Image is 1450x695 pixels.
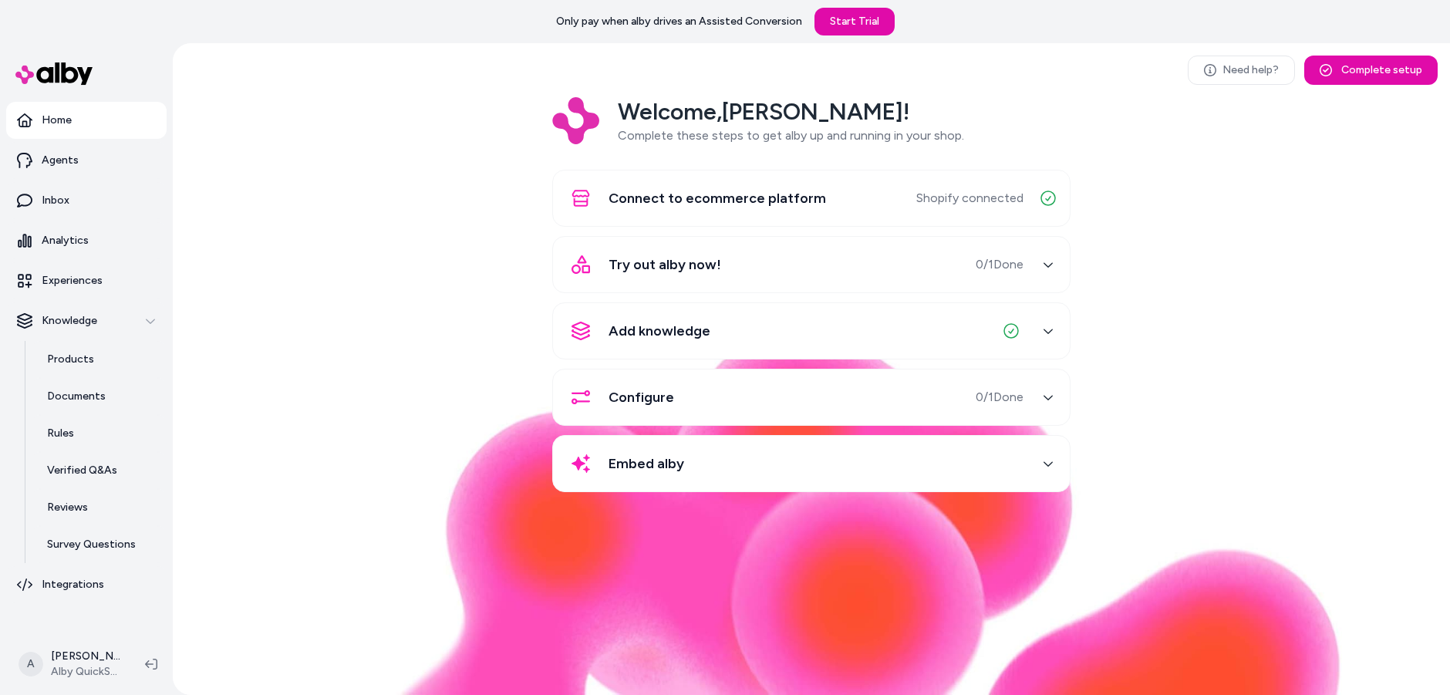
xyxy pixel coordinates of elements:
a: Reviews [32,489,167,526]
button: Complete setup [1304,56,1438,85]
a: Agents [6,142,167,179]
p: Rules [47,426,74,441]
button: Configure0/1Done [562,379,1061,416]
span: Complete these steps to get alby up and running in your shop. [618,128,964,143]
button: Add knowledge [562,312,1061,349]
a: Home [6,102,167,139]
p: Knowledge [42,313,97,329]
p: Only pay when alby drives an Assisted Conversion [556,14,802,29]
p: Experiences [42,273,103,288]
a: Inbox [6,182,167,219]
p: Inbox [42,193,69,208]
p: Reviews [47,500,88,515]
button: Embed alby [562,445,1061,482]
button: Knowledge [6,302,167,339]
span: 0 / 1 Done [976,255,1023,274]
p: Verified Q&As [47,463,117,478]
h2: Welcome, [PERSON_NAME] ! [618,97,964,127]
span: Add knowledge [609,320,710,342]
span: 0 / 1 Done [976,388,1023,407]
span: Configure [609,386,674,408]
p: Integrations [42,577,104,592]
span: Shopify connected [916,189,1023,207]
img: alby Logo [15,62,93,85]
button: Try out alby now!0/1Done [562,246,1061,283]
button: A[PERSON_NAME]Alby QuickStart Store [9,639,133,689]
a: Documents [32,378,167,415]
p: Products [47,352,94,367]
a: Survey Questions [32,526,167,563]
a: Experiences [6,262,167,299]
a: Integrations [6,566,167,603]
a: Start Trial [814,8,895,35]
p: Documents [47,389,106,404]
span: Alby QuickStart Store [51,664,120,680]
a: Verified Q&As [32,452,167,489]
p: Home [42,113,72,128]
a: Products [32,341,167,378]
a: Analytics [6,222,167,259]
span: A [19,652,43,676]
p: Agents [42,153,79,168]
a: Rules [32,415,167,452]
p: Survey Questions [47,537,136,552]
p: [PERSON_NAME] [51,649,120,664]
span: Embed alby [609,453,684,474]
span: Try out alby now! [609,254,721,275]
img: Logo [552,97,599,144]
a: Need help? [1188,56,1295,85]
span: Connect to ecommerce platform [609,187,826,209]
p: Analytics [42,233,89,248]
button: Connect to ecommerce platformShopify connected [562,180,1061,217]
